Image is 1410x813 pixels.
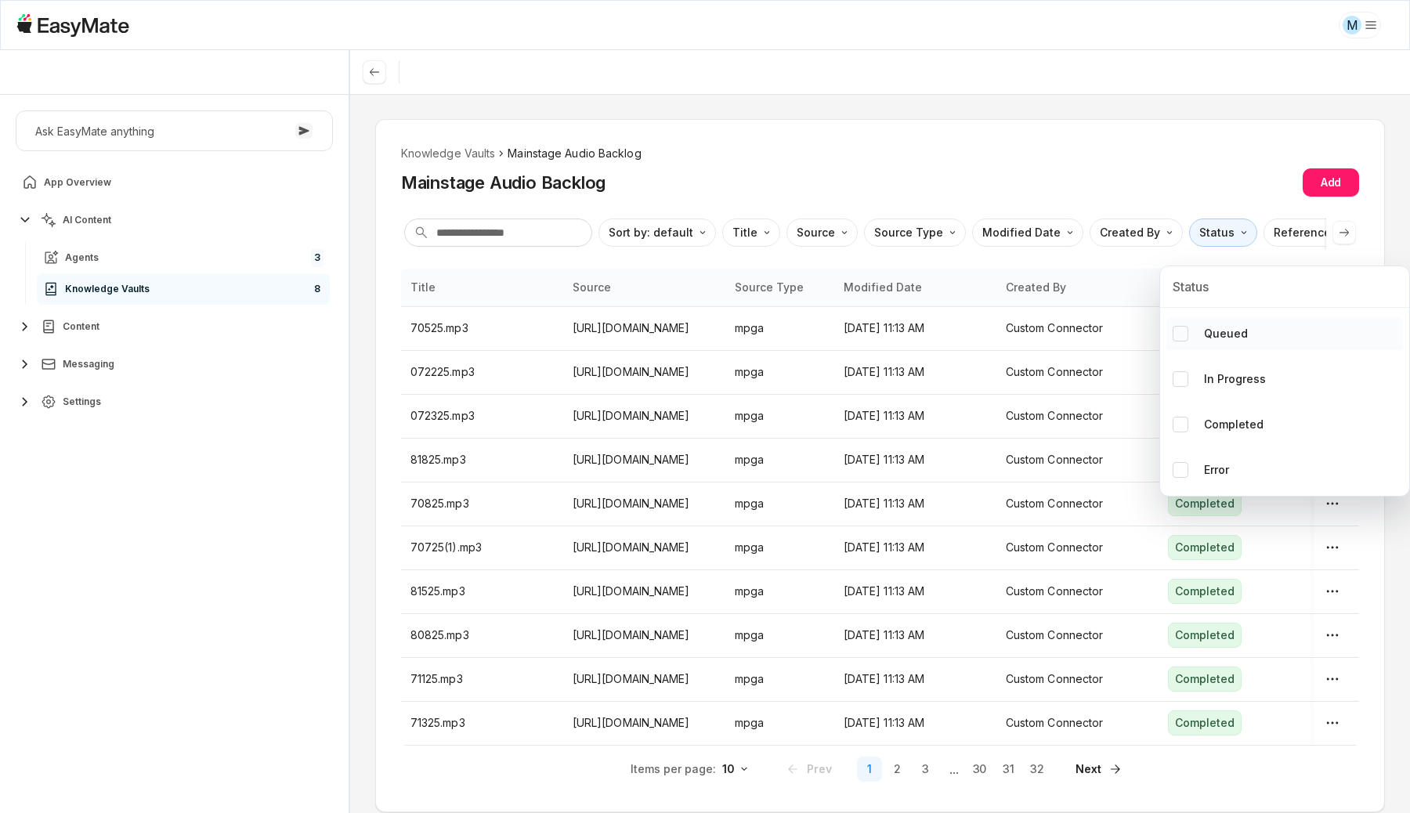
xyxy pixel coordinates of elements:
p: Queued [1204,325,1248,342]
div: In Progress [1166,363,1403,396]
p: Completed [1204,416,1264,433]
div: Error [1166,453,1403,486]
div: Completed [1166,408,1403,441]
p: In Progress [1204,370,1266,388]
div: Status [1160,266,1409,307]
div: Queued [1166,317,1403,350]
p: Error [1204,461,1229,479]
